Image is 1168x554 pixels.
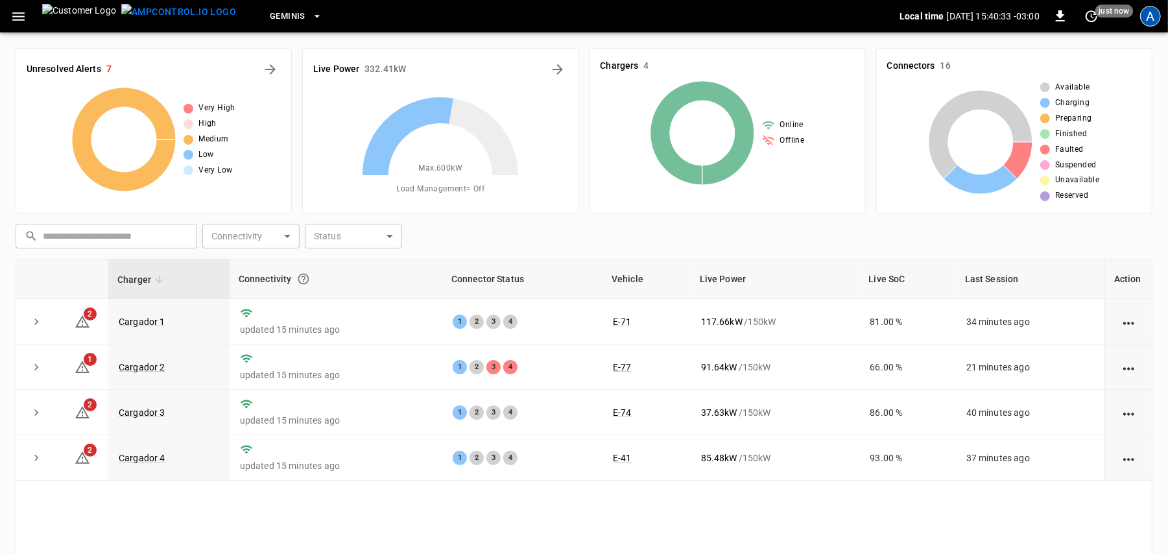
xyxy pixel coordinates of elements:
a: E-71 [613,317,632,327]
span: 2 [84,444,97,457]
span: Offline [780,134,805,147]
div: / 150 kW [701,361,850,374]
th: Last Session [956,259,1104,299]
div: 4 [503,451,518,465]
span: Preparing [1055,112,1092,125]
span: Reserved [1055,189,1088,202]
p: updated 15 minutes ago [240,368,432,381]
h6: Unresolved Alerts [27,62,101,77]
div: / 150 kW [701,315,850,328]
span: Suspended [1055,159,1097,172]
span: High [198,117,217,130]
th: Live SoC [860,259,956,299]
span: Online [780,119,804,132]
button: expand row [27,357,46,377]
div: 4 [503,315,518,329]
div: 2 [470,405,484,420]
h6: 7 [106,62,112,77]
h6: 4 [643,59,649,73]
td: 86.00 % [860,390,956,435]
button: Energy Overview [547,59,568,80]
h6: Connectors [887,59,935,73]
a: 1 [75,361,90,371]
span: Available [1055,81,1090,94]
span: Charger [117,272,168,287]
p: [DATE] 15:40:33 -03:00 [947,10,1040,23]
div: 1 [453,405,467,420]
h6: 332.41 kW [364,62,406,77]
th: Vehicle [602,259,691,299]
div: action cell options [1121,406,1137,419]
button: expand row [27,312,46,331]
div: 2 [470,315,484,329]
div: Connectivity [239,267,433,291]
button: Connection between the charger and our software. [292,267,315,291]
td: 21 minutes ago [956,344,1104,390]
div: / 150 kW [701,452,850,464]
button: expand row [27,403,46,422]
span: Faulted [1055,143,1084,156]
span: Very Low [198,164,232,177]
td: 66.00 % [860,344,956,390]
p: 37.63 kW [701,406,737,419]
img: Customer Logo [42,4,116,29]
div: 3 [486,360,501,374]
span: just now [1095,5,1134,18]
p: 91.64 kW [701,361,737,374]
div: 4 [503,405,518,420]
div: 3 [486,315,501,329]
p: 85.48 kW [701,452,737,464]
div: 2 [470,360,484,374]
a: E-77 [613,362,632,372]
th: Connector Status [442,259,602,299]
p: Local time [900,10,944,23]
img: ampcontrol.io logo [121,4,236,20]
h6: 16 [940,59,951,73]
div: / 150 kW [701,406,850,419]
div: action cell options [1121,361,1137,374]
span: Load Management = Off [396,183,484,196]
a: Cargador 1 [119,317,165,327]
div: 3 [486,405,501,420]
div: profile-icon [1140,6,1161,27]
a: 2 [75,315,90,326]
div: 2 [470,451,484,465]
p: 117.66 kW [701,315,743,328]
a: 2 [75,452,90,463]
th: Action [1104,259,1152,299]
div: action cell options [1121,452,1137,464]
div: 1 [453,451,467,465]
a: Cargador 2 [119,362,165,372]
button: set refresh interval [1081,6,1102,27]
button: Geminis [265,4,328,29]
td: 37 minutes ago [956,435,1104,481]
span: 2 [84,398,97,411]
span: Very High [198,102,235,115]
td: 34 minutes ago [956,299,1104,344]
span: Medium [198,133,228,146]
a: 2 [75,407,90,417]
th: Live Power [691,259,860,299]
td: 93.00 % [860,435,956,481]
button: All Alerts [260,59,281,80]
a: Cargador 4 [119,453,165,463]
span: 2 [84,307,97,320]
button: expand row [27,448,46,468]
span: Charging [1055,97,1090,110]
p: updated 15 minutes ago [240,414,432,427]
p: updated 15 minutes ago [240,459,432,472]
a: Cargador 3 [119,407,165,418]
span: Geminis [270,9,305,24]
div: 1 [453,360,467,374]
div: 4 [503,360,518,374]
div: action cell options [1121,315,1137,328]
h6: Chargers [601,59,639,73]
span: Unavailable [1055,174,1099,187]
span: Finished [1055,128,1087,141]
div: 3 [486,451,501,465]
td: 40 minutes ago [956,390,1104,435]
span: Max. 600 kW [419,162,463,175]
a: E-41 [613,453,632,463]
div: 1 [453,315,467,329]
h6: Live Power [313,62,359,77]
